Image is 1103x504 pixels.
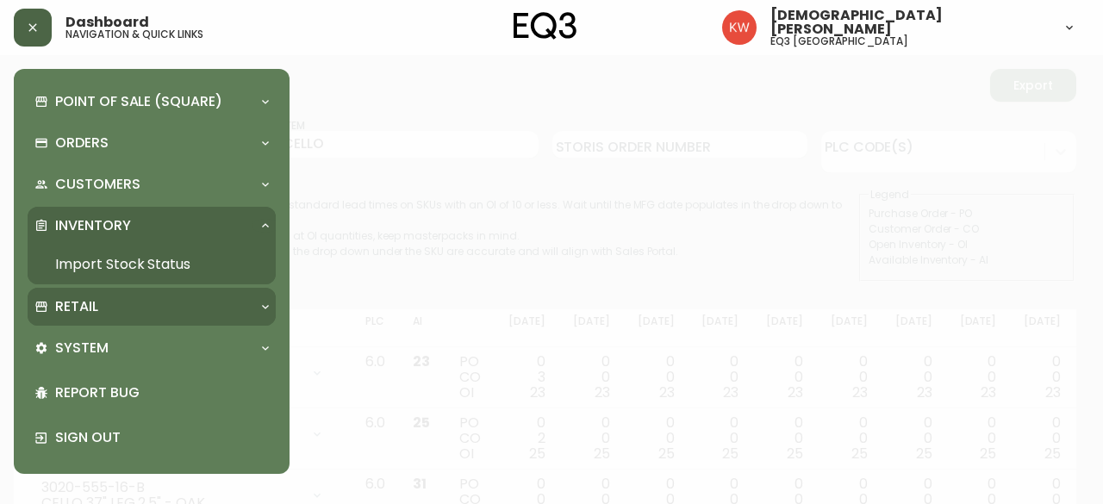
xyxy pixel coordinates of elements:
[55,339,109,358] p: System
[65,29,203,40] h5: navigation & quick links
[28,329,276,367] div: System
[28,83,276,121] div: Point of Sale (Square)
[28,370,276,415] div: Report Bug
[55,383,269,402] p: Report Bug
[770,9,1049,36] span: [DEMOGRAPHIC_DATA][PERSON_NAME]
[55,428,269,447] p: Sign Out
[28,207,276,245] div: Inventory
[55,175,140,194] p: Customers
[28,415,276,460] div: Sign Out
[65,16,149,29] span: Dashboard
[28,124,276,162] div: Orders
[55,216,131,235] p: Inventory
[55,92,222,111] p: Point of Sale (Square)
[28,245,276,284] a: Import Stock Status
[28,165,276,203] div: Customers
[55,134,109,152] p: Orders
[55,297,98,316] p: Retail
[514,12,577,40] img: logo
[28,288,276,326] div: Retail
[770,36,908,47] h5: eq3 [GEOGRAPHIC_DATA]
[722,10,757,45] img: f33162b67396b0982c40ce2a87247151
